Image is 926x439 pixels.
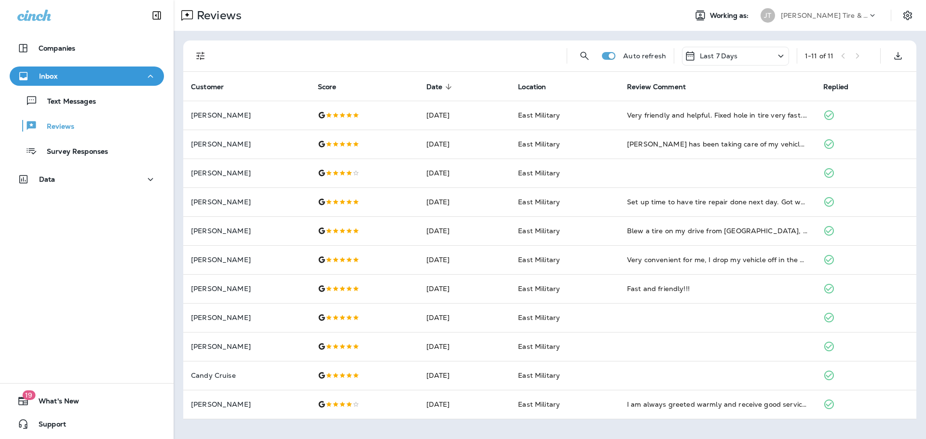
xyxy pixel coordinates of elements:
[518,82,558,91] span: Location
[419,332,511,361] td: [DATE]
[710,12,751,20] span: Working as:
[426,83,443,91] span: Date
[29,397,79,409] span: What's New
[761,8,775,23] div: JT
[29,420,66,432] span: Support
[22,390,35,400] span: 19
[191,314,302,321] p: [PERSON_NAME]
[627,226,808,236] div: Blew a tire on my drive from Deadwood, SD to Fremont, NE. Contacted Jensen, they got the tire fix...
[518,111,560,120] span: East Military
[419,303,511,332] td: [DATE]
[805,52,833,60] div: 1 - 11 of 11
[627,399,808,409] div: I am always greeted warmly and receive good service. The employee, Brooke, is incredibly knowledg...
[518,400,560,409] span: East Military
[10,39,164,58] button: Companies
[419,390,511,419] td: [DATE]
[191,285,302,293] p: [PERSON_NAME]
[627,255,808,265] div: Very convenient for me, I drop my vehicle off in the morning, walk a couple blocks to work, walk ...
[575,46,594,66] button: Search Reviews
[143,6,170,25] button: Collapse Sidebar
[10,141,164,161] button: Survey Responses
[191,400,302,408] p: [PERSON_NAME]
[191,169,302,177] p: [PERSON_NAME]
[419,101,511,130] td: [DATE]
[318,82,349,91] span: Score
[899,7,916,24] button: Settings
[627,284,808,293] div: Fast and friendly!!!
[823,83,848,91] span: Replied
[426,82,455,91] span: Date
[518,284,560,293] span: East Military
[37,147,108,157] p: Survey Responses
[37,122,74,132] p: Reviews
[518,371,560,380] span: East Military
[518,255,560,264] span: East Military
[39,72,57,80] p: Inbox
[627,82,698,91] span: Review Comment
[419,130,511,159] td: [DATE]
[419,245,511,274] td: [DATE]
[623,52,666,60] p: Auto refresh
[39,44,75,52] p: Companies
[191,111,302,119] p: [PERSON_NAME]
[518,342,560,351] span: East Military
[191,140,302,148] p: [PERSON_NAME]
[518,83,546,91] span: Location
[191,227,302,235] p: [PERSON_NAME]
[10,391,164,411] button: 19What's New
[10,91,164,111] button: Text Messages
[823,82,861,91] span: Replied
[518,169,560,177] span: East Military
[10,116,164,136] button: Reviews
[191,198,302,206] p: [PERSON_NAME]
[191,256,302,264] p: [PERSON_NAME]
[518,140,560,148] span: East Military
[518,226,560,235] span: East Military
[781,12,868,19] p: [PERSON_NAME] Tire & Auto
[318,83,337,91] span: Score
[10,414,164,434] button: Support
[627,197,808,207] div: Set up time to have tire repair done next day. Got work done when got there. All people were help...
[419,159,511,187] td: [DATE]
[193,8,242,23] p: Reviews
[627,83,686,91] span: Review Comment
[419,361,511,390] td: [DATE]
[419,216,511,245] td: [DATE]
[10,170,164,189] button: Data
[191,46,210,66] button: Filters
[191,372,302,379] p: Candy Cruise
[700,52,738,60] p: Last 7 Days
[419,187,511,216] td: [DATE]
[627,110,808,120] div: Very friendly and helpful. Fixed hole in tire very fast. No problems since.
[191,83,224,91] span: Customer
[191,82,236,91] span: Customer
[518,198,560,206] span: East Military
[627,139,808,149] div: Jensen has been taking care of my vehicles since they opened this location. They are always court...
[419,274,511,303] td: [DATE]
[39,175,55,183] p: Data
[888,46,908,66] button: Export as CSV
[38,97,96,106] p: Text Messages
[191,343,302,350] p: [PERSON_NAME]
[10,67,164,86] button: Inbox
[518,313,560,322] span: East Military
